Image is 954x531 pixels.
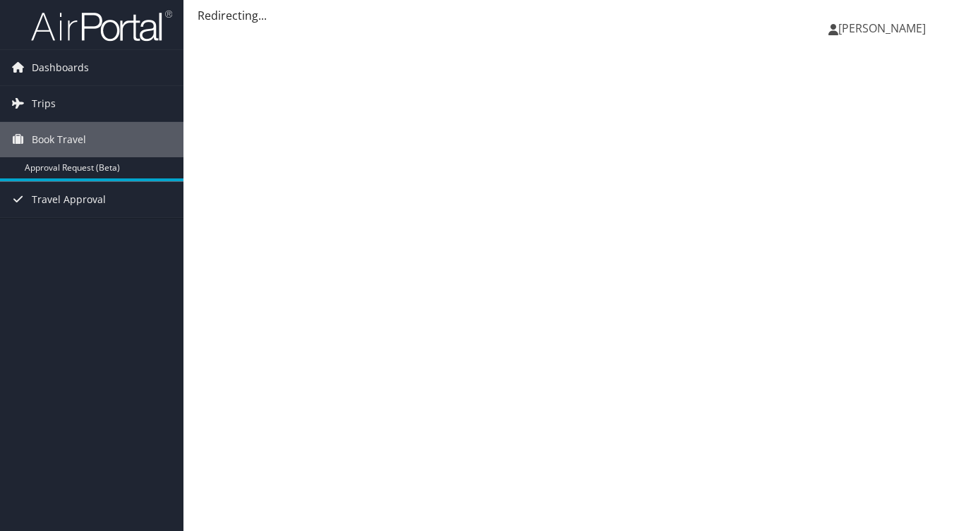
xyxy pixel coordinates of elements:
[838,20,926,36] span: [PERSON_NAME]
[198,7,940,24] div: Redirecting...
[32,50,89,85] span: Dashboards
[32,122,86,157] span: Book Travel
[32,86,56,121] span: Trips
[31,9,172,42] img: airportal-logo.png
[828,7,940,49] a: [PERSON_NAME]
[32,182,106,217] span: Travel Approval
